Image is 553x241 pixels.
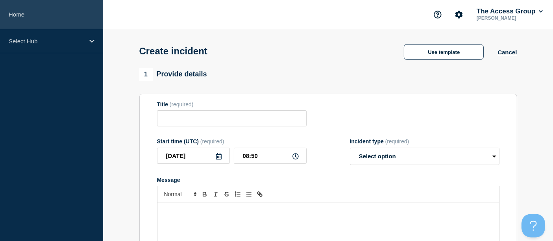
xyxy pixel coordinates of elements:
button: The Access Group [475,7,544,15]
select: Incident type [350,148,499,165]
span: (required) [385,138,409,145]
h1: Create incident [139,46,207,57]
button: Account settings [451,6,467,23]
button: Cancel [498,49,517,56]
p: Select Hub [9,38,84,44]
div: Incident type [350,138,499,145]
input: HH:MM [234,148,307,164]
span: Font size [161,189,199,199]
button: Toggle italic text [210,189,221,199]
iframe: Help Scout Beacon - Open [522,214,545,237]
div: Provide details [139,68,207,81]
input: Title [157,110,307,126]
button: Toggle bold text [199,189,210,199]
div: Start time (UTC) [157,138,307,145]
div: Message [157,177,499,183]
button: Toggle bulleted list [243,189,254,199]
span: (required) [170,101,194,108]
button: Use template [404,44,484,60]
button: Support [429,6,446,23]
button: Toggle ordered list [232,189,243,199]
div: Title [157,101,307,108]
input: YYYY-MM-DD [157,148,230,164]
span: (required) [200,138,224,145]
button: Toggle link [254,189,265,199]
p: [PERSON_NAME] [475,15,544,21]
button: Toggle strikethrough text [221,189,232,199]
span: 1 [139,68,153,81]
